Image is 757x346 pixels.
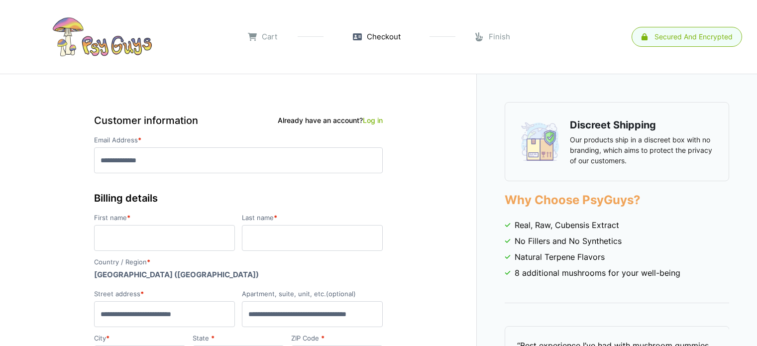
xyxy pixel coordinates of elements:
[94,113,383,128] h3: Customer information
[278,115,383,125] div: Already have an account?
[515,267,680,279] span: 8 additional mushrooms for your well-being
[242,291,383,297] label: Apartment, suite, unit, etc.
[489,31,510,43] span: Finish
[367,31,401,43] span: Checkout
[94,259,383,265] label: Country / Region
[274,214,277,222] abbr: required
[211,334,215,342] abbr: required
[363,116,383,124] a: Log in
[326,290,356,298] span: (optional)
[570,119,656,131] strong: Discreet Shipping
[515,219,619,231] span: Real, Raw, Cubensis Extract
[127,214,130,222] abbr: required
[94,270,259,279] strong: [GEOGRAPHIC_DATA] ([GEOGRAPHIC_DATA])
[94,291,235,297] label: Street address
[94,137,383,143] label: Email Address
[94,335,186,342] label: City
[321,334,324,342] abbr: required
[505,193,641,207] strong: Why Choose PsyGuys?
[248,31,277,43] a: Cart
[138,136,141,144] abbr: required
[654,33,733,40] div: Secured and encrypted
[94,191,383,206] h3: Billing details
[94,215,235,221] label: First name
[515,235,622,247] span: No Fillers and No Synthetics
[291,335,383,342] label: ZIP Code
[147,258,150,266] abbr: required
[632,27,742,47] a: Secured and encrypted
[140,290,144,298] abbr: required
[242,215,383,221] label: Last name
[570,134,714,166] p: Our products ship in a discreet box with no branding, which aims to protect the privacy of our cu...
[106,334,109,342] abbr: required
[515,251,605,263] span: Natural Terpene Flavors
[193,335,284,342] label: State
